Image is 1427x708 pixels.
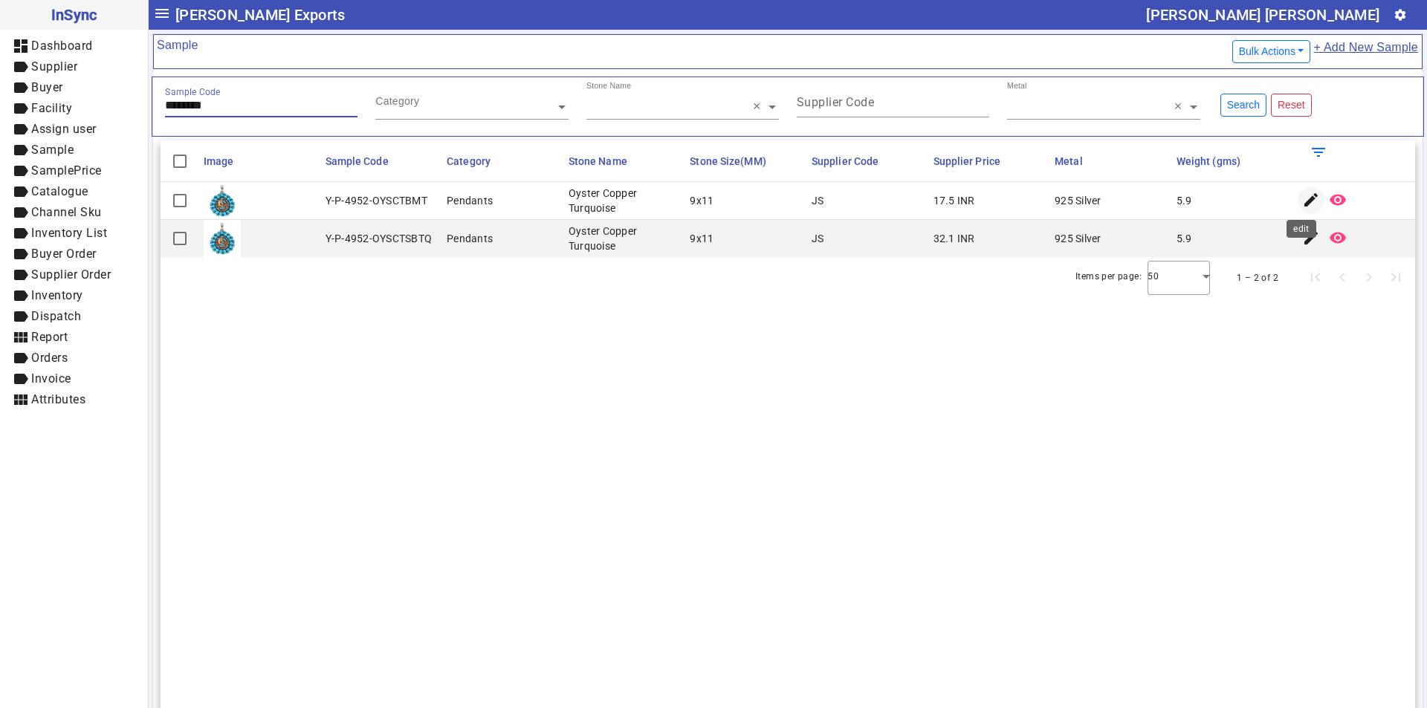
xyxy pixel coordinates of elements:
[797,95,875,109] mat-label: Supplier Code
[326,155,389,167] span: Sample Code
[12,120,30,138] mat-icon: label
[1055,231,1101,246] div: 925 Silver
[1220,94,1266,117] button: Search
[933,155,1000,167] span: Supplier Price
[175,3,345,27] span: [PERSON_NAME] Exports
[1075,269,1142,284] div: Items per page:
[12,349,30,367] mat-icon: label
[12,204,30,221] mat-icon: label
[204,220,241,257] img: f6564545-8dea-457f-9362-293051744b7a
[812,231,824,246] div: JS
[690,155,766,167] span: Stone Size(MM)
[1177,193,1192,208] div: 5.9
[12,391,30,409] mat-icon: view_module
[31,330,68,344] span: Report
[753,100,766,114] span: Clear all
[447,155,491,167] span: Category
[812,193,824,208] div: JS
[690,231,713,246] div: 9x11
[1302,229,1320,247] mat-icon: edit
[31,163,102,178] span: SamplePrice
[690,193,713,208] div: 9x11
[31,101,72,115] span: Facility
[31,309,81,323] span: Dispatch
[1177,155,1240,167] span: Weight (gms)
[1302,191,1320,209] mat-icon: edit
[31,392,85,406] span: Attributes
[1271,94,1312,117] button: Reset
[31,288,83,302] span: Inventory
[12,162,30,180] mat-icon: label
[31,184,88,198] span: Catalogue
[31,39,93,53] span: Dashboard
[12,224,30,242] mat-icon: label
[153,4,171,22] mat-icon: menu
[1055,193,1101,208] div: 925 Silver
[12,141,30,159] mat-icon: label
[12,245,30,263] mat-icon: label
[165,87,221,97] mat-label: Sample Code
[933,193,975,208] div: 17.5 INR
[1310,143,1327,161] mat-icon: filter_list
[1007,80,1027,91] div: Metal
[326,193,427,208] div: Y-P-4952-OYSCTBMT
[1055,155,1083,167] span: Metal
[12,100,30,117] mat-icon: label
[153,34,1423,69] mat-card-header: Sample
[812,155,878,167] span: Supplier Code
[204,182,241,219] img: f6564545-8dea-457f-9362-293051744b7a
[31,122,97,136] span: Assign user
[12,183,30,201] mat-icon: label
[12,37,30,55] mat-icon: dashboard
[1237,270,1278,285] div: 1 – 2 of 2
[586,80,631,91] div: Stone Name
[12,308,30,325] mat-icon: label
[569,155,627,167] span: Stone Name
[569,224,682,253] div: Oyster Copper Turquoise
[1174,100,1187,114] span: Clear all
[31,226,107,240] span: Inventory List
[31,205,102,219] span: Channel Sku
[1313,38,1419,65] a: + Add New Sample
[31,80,63,94] span: Buyer
[31,59,77,74] span: Supplier
[12,287,30,305] mat-icon: label
[326,231,433,246] div: Y-P-4952-OYSCTSBTQ
[31,247,97,261] span: Buyer Order
[31,143,74,157] span: Sample
[12,79,30,97] mat-icon: label
[31,267,111,282] span: Supplier Order
[12,370,30,388] mat-icon: label
[204,155,234,167] span: Image
[1146,3,1379,27] div: [PERSON_NAME] [PERSON_NAME]
[447,193,493,208] div: Pendants
[31,371,71,386] span: Invoice
[1287,220,1316,238] div: edit
[12,328,30,346] mat-icon: view_module
[1394,8,1407,22] mat-icon: settings
[12,3,136,27] span: InSync
[12,58,30,76] mat-icon: label
[1329,191,1347,209] mat-icon: remove_red_eye
[1329,229,1347,247] mat-icon: remove_red_eye
[12,266,30,284] mat-icon: label
[933,231,975,246] div: 32.1 INR
[375,94,419,108] div: Category
[447,231,493,246] div: Pendants
[1232,40,1311,63] button: Bulk Actions
[569,186,682,215] div: Oyster Copper Turquoise
[1177,231,1192,246] div: 5.9
[31,351,68,365] span: Orders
